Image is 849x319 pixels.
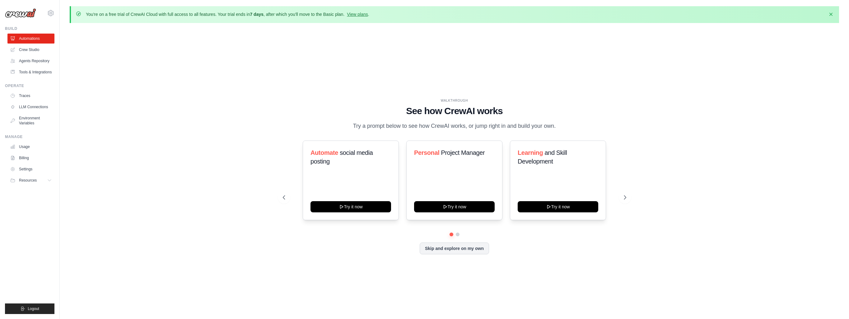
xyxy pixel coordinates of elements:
span: social media posting [310,149,373,165]
a: Crew Studio [7,45,54,55]
a: Usage [7,142,54,152]
img: Logo [5,8,36,18]
span: Automate [310,149,338,156]
button: Resources [7,175,54,185]
a: Environment Variables [7,113,54,128]
a: Billing [7,153,54,163]
a: Settings [7,164,54,174]
h1: See how CrewAI works [283,105,626,117]
button: Logout [5,303,54,314]
strong: 7 days [250,12,264,17]
a: Traces [7,91,54,101]
div: WALKTHROUGH [283,98,626,103]
a: Automations [7,34,54,44]
span: Resources [19,178,37,183]
p: You're on a free trial of CrewAI Cloud with full access to all features. Your trial ends in , aft... [86,11,369,17]
span: Personal [414,149,439,156]
span: Learning [518,149,543,156]
a: View plans [347,12,368,17]
span: Logout [28,306,39,311]
p: Try a prompt below to see how CrewAI works, or jump right in and build your own. [350,122,559,131]
button: Skip and explore on my own [420,243,489,254]
div: Operate [5,83,54,88]
button: Try it now [518,201,598,212]
button: Try it now [414,201,495,212]
a: LLM Connections [7,102,54,112]
a: Tools & Integrations [7,67,54,77]
a: Agents Repository [7,56,54,66]
div: Manage [5,134,54,139]
span: Project Manager [441,149,485,156]
div: Build [5,26,54,31]
button: Try it now [310,201,391,212]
